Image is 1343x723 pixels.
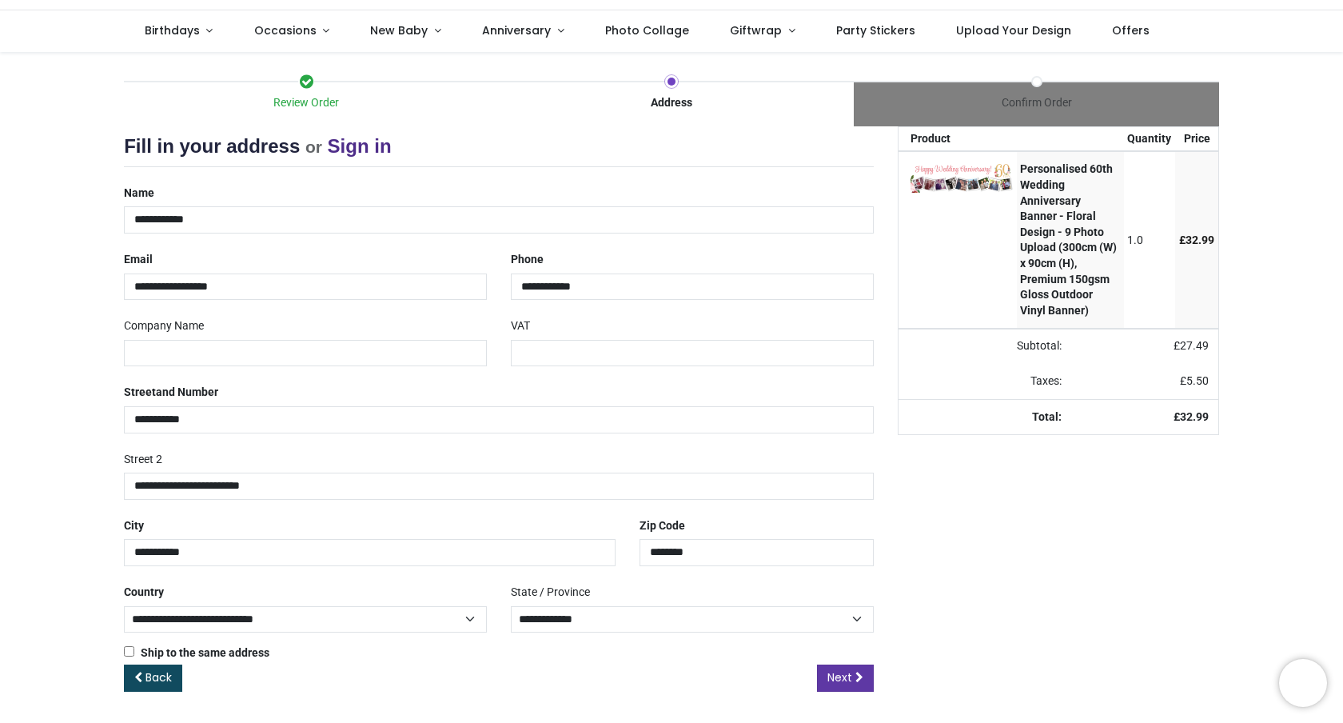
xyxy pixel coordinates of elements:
th: Product [899,127,1017,151]
label: State / Province [511,579,590,606]
a: Sign in [328,135,392,157]
div: Confirm Order [854,95,1219,111]
span: Occasions [254,22,317,38]
label: VAT [511,313,530,340]
td: Subtotal: [899,329,1071,364]
label: City [124,513,144,540]
span: 5.50 [1186,374,1209,387]
span: Giftwrap [730,22,782,38]
label: Country [124,579,164,606]
a: Birthdays [124,10,233,52]
label: Phone [511,246,544,274]
span: Upload Your Design [956,22,1071,38]
label: Email [124,246,153,274]
span: Offers [1112,22,1150,38]
span: £ [1174,339,1209,352]
img: F2qhP+xcqgveAAAAAElFTkSuQmCC [911,162,1013,193]
th: Price [1175,127,1218,151]
span: Party Stickers [836,22,915,38]
label: Street 2 [124,446,162,473]
span: 32.99 [1180,410,1209,423]
span: 27.49 [1180,339,1209,352]
input: Ship to the same address [124,646,134,657]
div: 1.0 [1127,233,1171,249]
strong: Personalised 60th Wedding Anniversary Banner - Floral Design - 9 Photo Upload (300cm (W) x 90cm (... [1020,162,1117,316]
label: Zip Code [640,513,685,540]
span: Next [827,669,852,685]
span: and Number [156,385,218,398]
strong: Total: [1032,410,1062,423]
small: or [305,138,322,156]
th: Quantity [1124,127,1176,151]
span: New Baby [370,22,428,38]
span: Photo Collage [605,22,689,38]
a: Occasions [233,10,350,52]
iframe: Brevo live chat [1279,659,1327,707]
a: Giftwrap [709,10,815,52]
label: Street [124,379,218,406]
a: New Baby [350,10,462,52]
td: Taxes: [899,364,1071,399]
span: £ [1179,234,1214,246]
a: Anniversary [461,10,584,52]
div: Address [489,95,855,111]
span: Anniversary [482,22,551,38]
a: Next [817,665,874,692]
strong: £ [1174,410,1209,423]
span: £ [1180,374,1209,387]
span: Birthdays [145,22,200,38]
span: Back [145,669,172,685]
label: Name [124,180,154,207]
span: Fill in your address [124,135,300,157]
span: 32.99 [1186,234,1214,246]
a: Back [124,665,182,692]
label: Company Name [124,313,204,340]
label: Ship to the same address [124,645,269,661]
div: Review Order [124,95,489,111]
